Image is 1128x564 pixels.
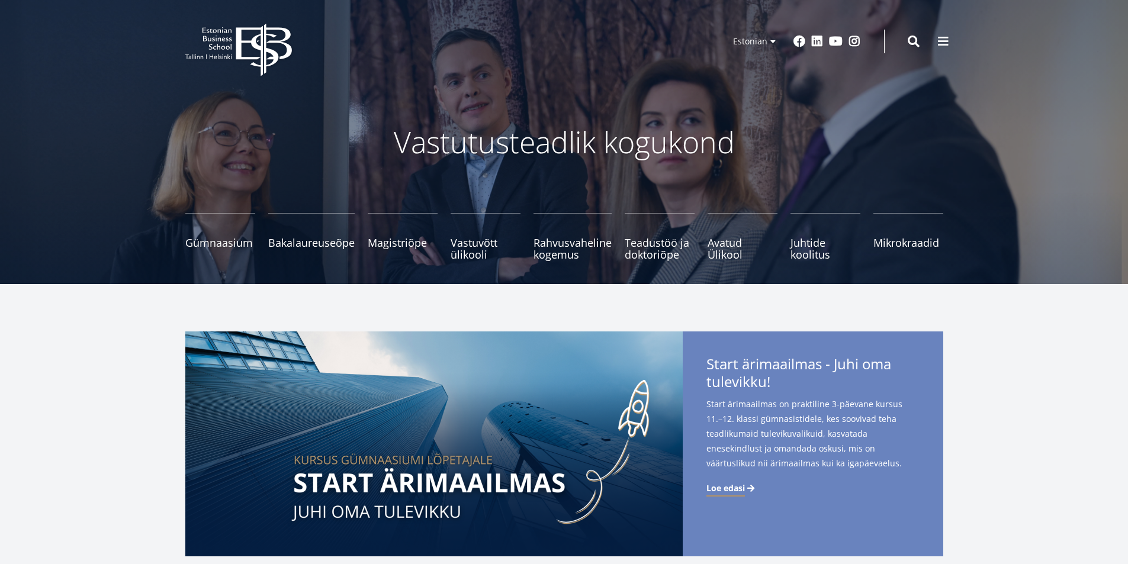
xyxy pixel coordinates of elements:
[250,124,878,160] p: Vastutusteadlik kogukond
[185,331,683,556] img: Start arimaailmas
[793,36,805,47] a: Facebook
[706,482,757,494] a: Loe edasi
[185,237,255,249] span: Gümnaasium
[873,237,943,249] span: Mikrokraadid
[706,373,770,391] span: tulevikku!
[811,36,823,47] a: Linkedin
[451,237,520,260] span: Vastuvõtt ülikooli
[185,213,255,260] a: Gümnaasium
[268,213,355,260] a: Bakalaureuseõpe
[790,237,860,260] span: Juhtide koolitus
[625,213,695,260] a: Teadustöö ja doktoriõpe
[708,213,777,260] a: Avatud Ülikool
[706,355,920,394] span: Start ärimaailmas - Juhi oma
[268,237,355,249] span: Bakalaureuseõpe
[534,237,612,260] span: Rahvusvaheline kogemus
[625,237,695,260] span: Teadustöö ja doktoriõpe
[708,237,777,260] span: Avatud Ülikool
[706,397,920,470] span: Start ärimaailmas on praktiline 3-päevane kursus 11.–12. klassi gümnasistidele, kes soovivad teha...
[829,36,843,47] a: Youtube
[790,213,860,260] a: Juhtide koolitus
[534,213,612,260] a: Rahvusvaheline kogemus
[849,36,860,47] a: Instagram
[451,213,520,260] a: Vastuvõtt ülikooli
[706,482,745,494] span: Loe edasi
[873,213,943,260] a: Mikrokraadid
[368,237,438,249] span: Magistriõpe
[368,213,438,260] a: Magistriõpe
